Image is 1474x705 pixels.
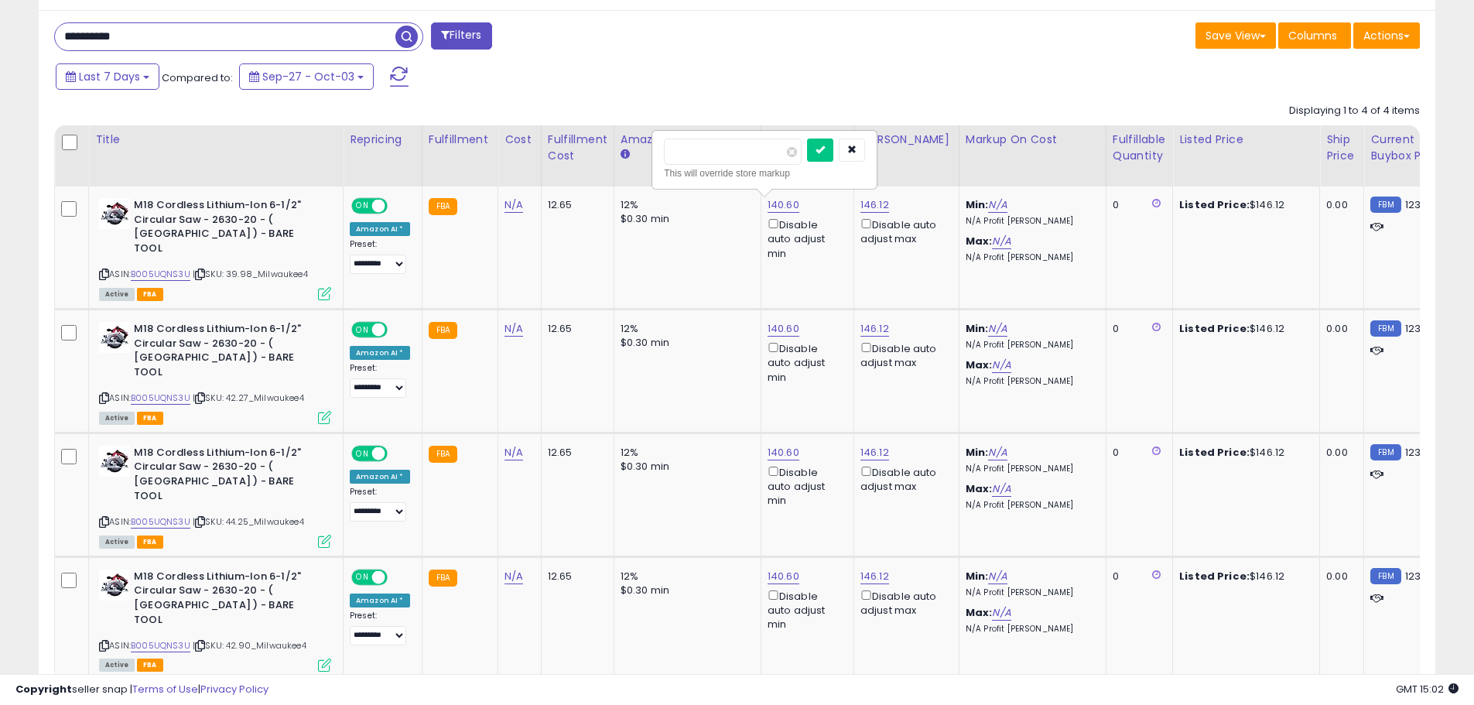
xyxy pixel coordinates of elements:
div: ASIN: [99,570,331,670]
a: 140.60 [768,321,799,337]
span: FBA [137,536,163,549]
b: M18 Cordless Lithium-Ion 6-1/2" Circular Saw - 2630-20 - ( [GEOGRAPHIC_DATA] ) - BARE TOOL [134,446,322,507]
p: N/A Profit [PERSON_NAME] [966,587,1094,598]
div: Title [95,132,337,148]
span: | SKU: 39.98_Milwaukee4 [193,268,308,280]
span: 123.99 [1405,321,1436,336]
span: OFF [385,447,410,460]
b: Max: [966,234,993,248]
b: Max: [966,358,993,372]
div: 0.00 [1326,570,1352,584]
span: Last 7 Days [79,69,140,84]
div: 12% [621,198,749,212]
b: Max: [966,481,993,496]
div: Disable auto adjust max [860,587,947,618]
a: N/A [504,197,523,213]
div: $0.30 min [621,584,749,597]
a: Terms of Use [132,682,198,696]
div: Amazon Fees [621,132,754,148]
div: $0.30 min [621,212,749,226]
div: $0.30 min [621,460,749,474]
a: 146.12 [860,197,889,213]
div: Preset: [350,363,410,398]
a: N/A [988,197,1007,213]
button: Filters [431,22,491,50]
div: [PERSON_NAME] [860,132,952,148]
div: ASIN: [99,446,331,546]
div: ASIN: [99,198,331,299]
button: Sep-27 - Oct-03 [239,63,374,90]
b: M18 Cordless Lithium-Ion 6-1/2" Circular Saw - 2630-20 - ( [GEOGRAPHIC_DATA] ) - BARE TOOL [134,198,322,259]
button: Save View [1195,22,1276,49]
a: N/A [988,569,1007,584]
a: N/A [992,481,1011,497]
div: $146.12 [1179,198,1308,212]
a: N/A [504,321,523,337]
span: ON [353,200,372,213]
span: ON [353,447,372,460]
div: 0.00 [1326,322,1352,336]
div: 0 [1113,446,1161,460]
div: 0 [1113,198,1161,212]
div: Fulfillment [429,132,491,148]
b: Min: [966,197,989,212]
div: 12% [621,570,749,584]
p: N/A Profit [PERSON_NAME] [966,624,1094,635]
span: 123.99 [1405,569,1436,584]
a: N/A [992,358,1011,373]
small: FBA [429,570,457,587]
div: Fulfillment Cost [548,132,607,164]
a: 140.60 [768,197,799,213]
div: This will override store markup [664,166,865,181]
b: Listed Price: [1179,445,1250,460]
small: FBA [429,446,457,463]
small: FBA [429,198,457,215]
a: 146.12 [860,569,889,584]
img: 21XFPSiThHL._SL40_.jpg [99,198,130,229]
div: Amazon AI * [350,222,410,236]
a: N/A [988,321,1007,337]
span: FBA [137,659,163,672]
div: 12.65 [548,198,602,212]
p: N/A Profit [PERSON_NAME] [966,340,1094,351]
span: FBA [137,412,163,425]
small: FBM [1370,568,1400,584]
div: ASIN: [99,322,331,423]
b: M18 Cordless Lithium-Ion 6-1/2" Circular Saw - 2630-20 - ( [GEOGRAPHIC_DATA] ) - BARE TOOL [134,322,322,383]
div: Disable auto adjust max [860,216,947,246]
div: 0 [1113,570,1161,584]
span: All listings currently available for purchase on Amazon [99,288,135,301]
span: Columns [1288,28,1337,43]
a: 140.60 [768,445,799,460]
span: 123.99 [1405,197,1436,212]
p: N/A Profit [PERSON_NAME] [966,500,1094,511]
small: FBM [1370,320,1400,337]
div: seller snap | | [15,683,268,697]
span: FBA [137,288,163,301]
b: M18 Cordless Lithium-Ion 6-1/2" Circular Saw - 2630-20 - ( [GEOGRAPHIC_DATA] ) - BARE TOOL [134,570,322,631]
div: Cost [504,132,535,148]
span: All listings currently available for purchase on Amazon [99,659,135,672]
th: The percentage added to the cost of goods (COGS) that forms the calculator for Min & Max prices. [959,125,1106,187]
span: All listings currently available for purchase on Amazon [99,536,135,549]
a: 140.60 [768,569,799,584]
a: 146.12 [860,445,889,460]
a: N/A [504,445,523,460]
div: Markup on Cost [966,132,1100,148]
span: 123.99 [1405,445,1436,460]
p: N/A Profit [PERSON_NAME] [966,252,1094,263]
div: Amazon AI * [350,594,410,607]
a: N/A [504,569,523,584]
span: | SKU: 42.90_Milwaukee4 [193,639,306,652]
a: Privacy Policy [200,682,268,696]
div: $0.30 min [621,336,749,350]
strong: Copyright [15,682,72,696]
span: ON [353,323,372,337]
div: Preset: [350,487,410,522]
span: OFF [385,323,410,337]
div: Disable auto adjust min [768,340,842,385]
img: 21XFPSiThHL._SL40_.jpg [99,570,130,601]
div: 12.65 [548,446,602,460]
div: Preset: [350,611,410,645]
a: N/A [992,605,1011,621]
